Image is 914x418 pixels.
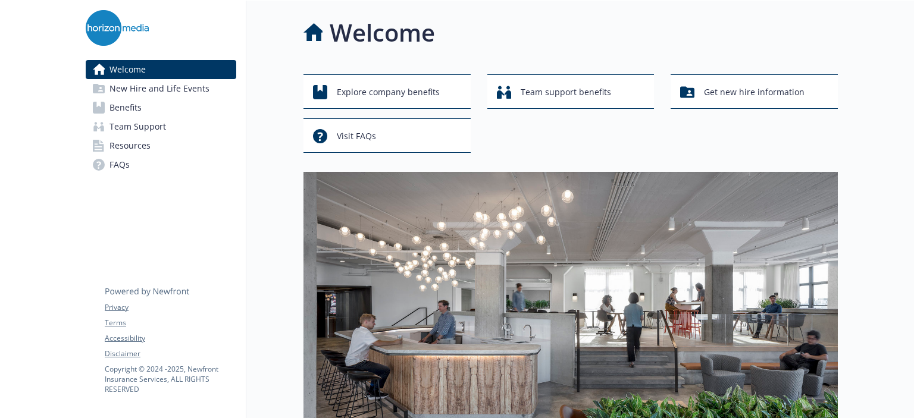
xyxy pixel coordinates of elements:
[86,117,236,136] a: Team Support
[521,81,611,103] span: Team support benefits
[105,318,236,328] a: Terms
[109,155,130,174] span: FAQs
[86,136,236,155] a: Resources
[86,98,236,117] a: Benefits
[109,117,166,136] span: Team Support
[704,81,805,103] span: Get new hire information
[109,136,151,155] span: Resources
[337,81,440,103] span: Explore company benefits
[109,79,209,98] span: New Hire and Life Events
[337,125,376,147] span: Visit FAQs
[86,60,236,79] a: Welcome
[303,118,471,153] button: Visit FAQs
[671,74,838,109] button: Get new hire information
[86,79,236,98] a: New Hire and Life Events
[105,333,236,344] a: Accessibility
[109,60,146,79] span: Welcome
[109,98,142,117] span: Benefits
[105,302,236,313] a: Privacy
[303,74,471,109] button: Explore company benefits
[330,15,435,51] h1: Welcome
[105,364,236,394] p: Copyright © 2024 - 2025 , Newfront Insurance Services, ALL RIGHTS RESERVED
[86,155,236,174] a: FAQs
[105,348,236,359] a: Disclaimer
[487,74,655,109] button: Team support benefits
